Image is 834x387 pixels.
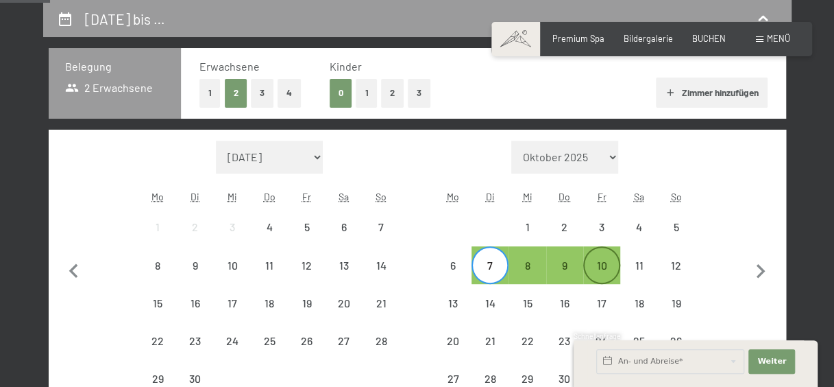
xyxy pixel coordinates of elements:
abbr: Donnerstag [559,191,570,202]
div: 14 [473,298,507,332]
div: Wed Sep 10 2025 [214,246,251,283]
div: Tue Oct 07 2025 [471,246,508,283]
div: Sun Oct 12 2025 [657,246,694,283]
div: Fri Oct 24 2025 [583,322,620,360]
div: Fri Oct 10 2025 [583,246,620,283]
div: Abreise nicht möglich [177,322,214,360]
div: Sun Oct 19 2025 [657,285,694,322]
div: Fri Sep 12 2025 [288,246,325,283]
span: 2 Erwachsene [65,80,154,95]
div: Fri Sep 05 2025 [288,209,325,246]
div: Mon Oct 20 2025 [434,322,471,360]
div: Abreise nicht möglich [508,209,545,246]
div: 21 [473,336,507,370]
div: Sat Sep 13 2025 [326,246,363,283]
div: Abreise nicht möglich [546,209,583,246]
h3: Belegung [65,59,165,74]
div: 19 [659,298,693,332]
div: 18 [622,298,656,332]
div: Abreise nicht möglich [214,246,251,283]
div: Sun Sep 07 2025 [363,209,400,246]
div: Abreise nicht möglich [251,285,288,322]
button: Zimmer hinzufügen [656,78,768,108]
div: 21 [364,298,398,332]
div: Abreise nicht möglich [326,322,363,360]
div: Abreise nicht möglich [583,285,620,322]
div: Sun Sep 21 2025 [363,285,400,322]
div: Sat Oct 18 2025 [620,285,657,322]
div: Abreise nicht möglich [546,322,583,360]
div: Abreise nicht möglich [139,322,176,360]
div: Sat Sep 27 2025 [326,322,363,360]
div: Abreise nicht möglich [214,322,251,360]
button: 4 [278,79,301,107]
div: 22 [140,336,175,370]
button: 2 [225,79,247,107]
div: Fri Oct 17 2025 [583,285,620,322]
span: Erwachsene [199,60,260,73]
div: 11 [622,260,656,294]
div: Wed Oct 15 2025 [508,285,545,322]
abbr: Dienstag [486,191,495,202]
div: 10 [215,260,249,294]
div: 27 [327,336,361,370]
div: 12 [289,260,323,294]
div: Wed Oct 01 2025 [508,209,545,246]
div: 3 [585,222,619,256]
div: Abreise nicht möglich [139,285,176,322]
div: 18 [252,298,286,332]
a: Bildergalerie [624,33,673,44]
div: Thu Oct 23 2025 [546,322,583,360]
div: 2 [178,222,212,256]
div: Tue Sep 23 2025 [177,322,214,360]
div: 10 [585,260,619,294]
div: 24 [215,336,249,370]
div: 6 [436,260,470,294]
div: Sat Oct 04 2025 [620,209,657,246]
div: Abreise nicht möglich [288,285,325,322]
div: Abreise nicht möglich [434,285,471,322]
span: Menü [767,33,790,44]
div: 25 [252,336,286,370]
div: Abreise nicht möglich [288,322,325,360]
div: 28 [364,336,398,370]
div: Sat Sep 20 2025 [326,285,363,322]
div: Abreise nicht möglich [508,285,545,322]
div: Abreise nicht möglich [620,209,657,246]
div: 7 [473,260,507,294]
div: 5 [659,222,693,256]
abbr: Dienstag [191,191,199,202]
div: 9 [548,260,582,294]
div: Sat Oct 11 2025 [620,246,657,283]
div: Abreise nicht möglich [471,285,508,322]
a: BUCHEN [692,33,726,44]
div: Abreise nicht möglich [434,322,471,360]
div: Abreise nicht möglich [139,246,176,283]
div: Thu Sep 18 2025 [251,285,288,322]
div: 23 [548,336,582,370]
div: Mon Sep 22 2025 [139,322,176,360]
button: Weiter [748,349,795,374]
abbr: Montag [151,191,164,202]
div: 8 [510,260,544,294]
div: Abreise nicht möglich [214,285,251,322]
abbr: Sonntag [671,191,682,202]
div: 13 [327,260,361,294]
abbr: Donnerstag [264,191,275,202]
div: 3 [215,222,249,256]
button: 2 [381,79,404,107]
div: 4 [622,222,656,256]
div: Abreise nicht möglich [214,209,251,246]
div: 17 [585,298,619,332]
div: Abreise nicht möglich [326,246,363,283]
button: 3 [408,79,430,107]
a: Premium Spa [552,33,604,44]
div: Thu Sep 11 2025 [251,246,288,283]
abbr: Freitag [302,191,311,202]
div: Mon Oct 13 2025 [434,285,471,322]
div: Abreise nicht möglich [657,246,694,283]
span: Weiter [757,356,786,367]
div: 4 [252,222,286,256]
